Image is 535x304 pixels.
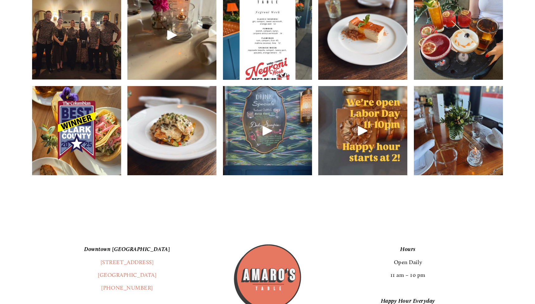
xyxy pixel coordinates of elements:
[313,243,503,282] p: Open Daily 11 am – 10 pm
[84,246,170,253] em: Downtown [GEOGRAPHIC_DATA]
[414,71,503,190] img: The table is set ✨ we&rsquo;re looking forward to seeing you this weekend! Remember, free parking...
[400,246,416,253] em: Hours
[101,259,154,266] a: [STREET_ADDRESS]
[32,71,121,190] img: We seriously have the best guests. Thank you x1000000!!! You&rsquo;ve voted us Best Happy Hour si...
[98,272,156,278] a: [GEOGRAPHIC_DATA]
[101,284,153,291] a: [PHONE_NUMBER]
[127,71,216,190] img: Savor your favorites from our seasonal menu this week, new fall dishes coming soon!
